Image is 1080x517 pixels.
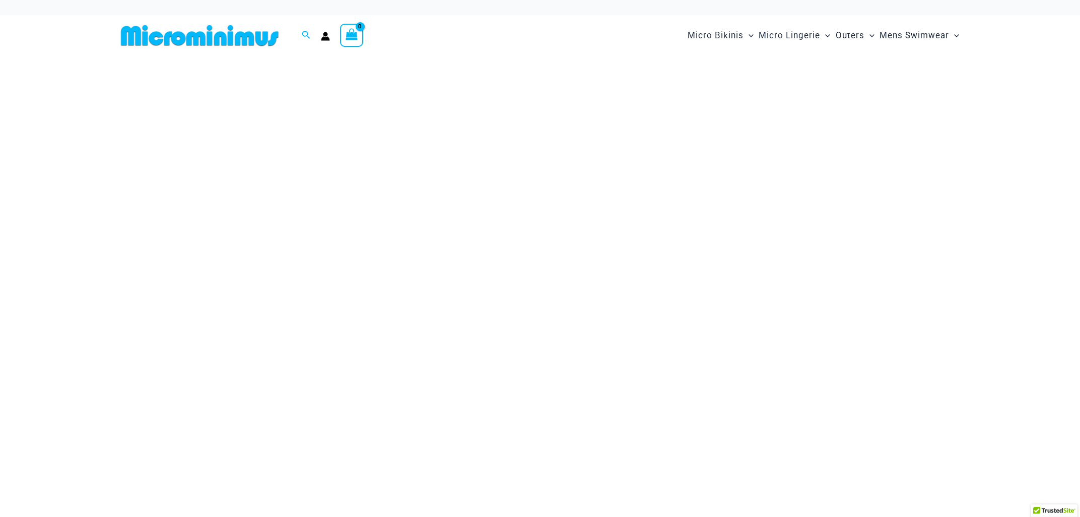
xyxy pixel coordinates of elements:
a: Search icon link [302,29,311,42]
span: Menu Toggle [744,23,754,48]
span: Micro Bikinis [688,23,744,48]
a: Micro LingerieMenu ToggleMenu Toggle [756,20,833,51]
span: Menu Toggle [949,23,959,48]
a: Mens SwimwearMenu ToggleMenu Toggle [877,20,962,51]
span: Menu Toggle [820,23,830,48]
nav: Site Navigation [684,19,963,52]
a: View Shopping Cart, empty [340,24,363,47]
span: Menu Toggle [864,23,874,48]
a: Account icon link [321,32,330,41]
a: Micro BikinisMenu ToggleMenu Toggle [685,20,756,51]
img: MM SHOP LOGO FLAT [117,24,283,47]
span: Micro Lingerie [759,23,820,48]
span: Mens Swimwear [880,23,949,48]
a: OutersMenu ToggleMenu Toggle [833,20,877,51]
span: Outers [836,23,864,48]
